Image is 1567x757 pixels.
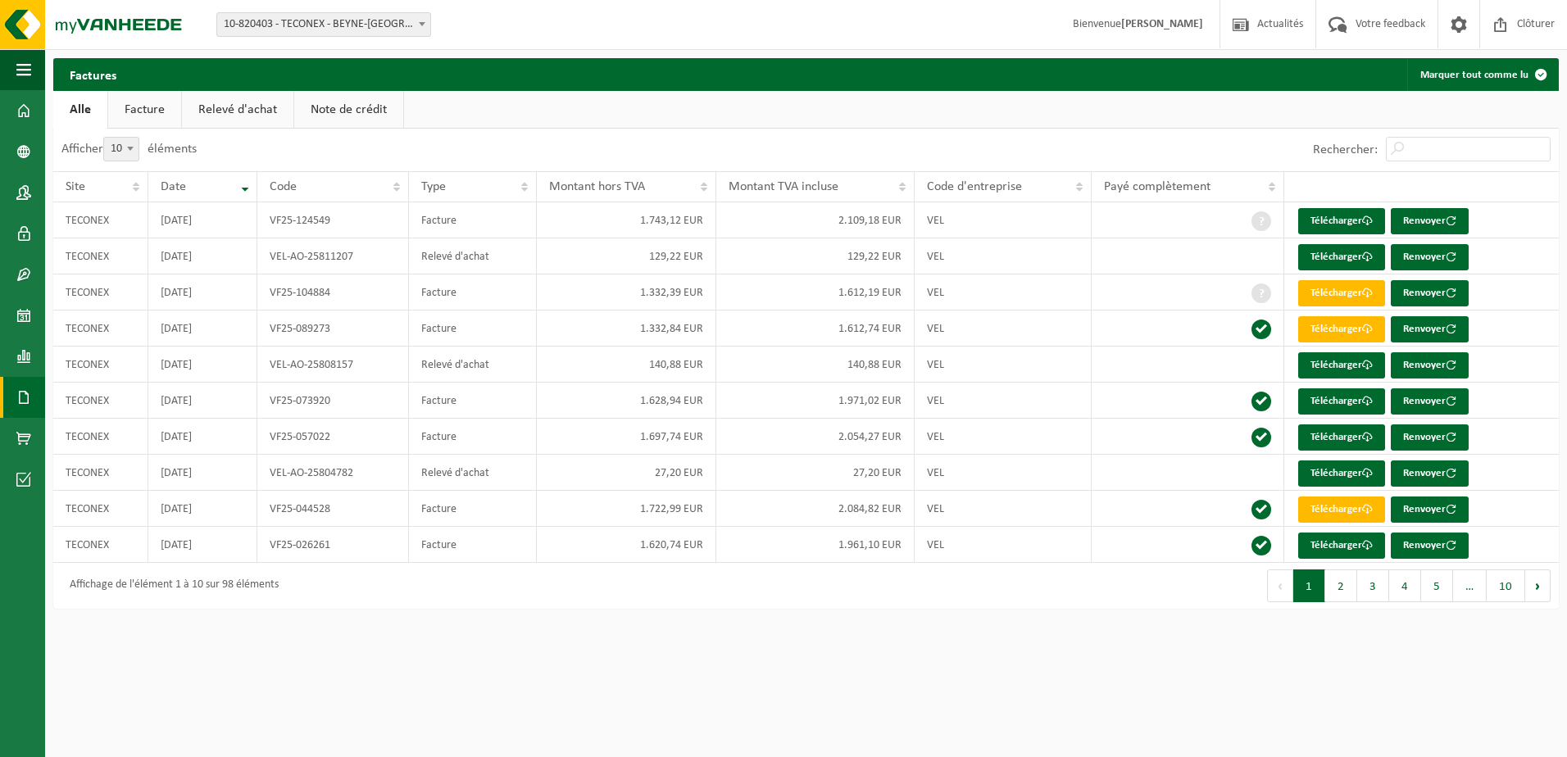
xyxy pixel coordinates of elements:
a: Alle [53,91,107,129]
button: Renvoyer [1391,496,1469,523]
a: Note de crédit [294,91,403,129]
td: 1.961,10 EUR [716,527,915,563]
a: Télécharger [1298,316,1385,342]
td: [DATE] [148,347,257,383]
td: VEL [915,347,1092,383]
td: VEL [915,491,1092,527]
a: Télécharger [1298,352,1385,378]
td: Relevé d'achat [409,347,537,383]
td: VF25-124549 [257,202,409,238]
button: Renvoyer [1391,424,1469,451]
td: Relevé d'achat [409,455,537,491]
button: 4 [1389,569,1421,602]
td: [DATE] [148,419,257,455]
td: 27,20 EUR [537,455,716,491]
td: TECONEX [53,491,148,527]
span: Date [161,180,186,193]
button: Renvoyer [1391,280,1469,306]
td: TECONEX [53,419,148,455]
td: TECONEX [53,527,148,563]
td: VEL-AO-25804782 [257,455,409,491]
td: Facture [409,311,537,347]
td: TECONEX [53,455,148,491]
a: Télécharger [1298,460,1385,487]
td: VF25-026261 [257,527,409,563]
td: TECONEX [53,383,148,419]
td: [DATE] [148,311,257,347]
td: 1.612,19 EUR [716,274,915,311]
a: Télécharger [1298,533,1385,559]
label: Afficher éléments [61,143,197,156]
td: TECONEX [53,274,148,311]
span: Code d'entreprise [927,180,1022,193]
td: VEL [915,383,1092,419]
td: Facture [409,274,537,311]
label: Rechercher: [1313,143,1378,156]
td: VF25-104884 [257,274,409,311]
td: 1.620,74 EUR [537,527,716,563]
button: Renvoyer [1391,352,1469,378]
td: VEL [915,311,1092,347]
span: Montant hors TVA [549,180,645,193]
td: VEL [915,274,1092,311]
td: [DATE] [148,383,257,419]
button: Marquer tout comme lu [1407,58,1557,91]
td: [DATE] [148,491,257,527]
span: … [1453,569,1487,602]
span: 10 [103,137,139,161]
td: 1.332,39 EUR [537,274,716,311]
td: 1.743,12 EUR [537,202,716,238]
td: [DATE] [148,455,257,491]
td: 129,22 EUR [537,238,716,274]
td: TECONEX [53,238,148,274]
button: 2 [1325,569,1357,602]
td: VEL-AO-25811207 [257,238,409,274]
button: Renvoyer [1391,316,1469,342]
button: 10 [1487,569,1525,602]
button: Renvoyer [1391,208,1469,234]
button: 1 [1293,569,1325,602]
td: 1.628,94 EUR [537,383,716,419]
td: TECONEX [53,347,148,383]
td: 1.332,84 EUR [537,311,716,347]
span: 10 [104,138,139,161]
button: Next [1525,569,1551,602]
button: Renvoyer [1391,533,1469,559]
td: [DATE] [148,202,257,238]
iframe: chat widget [8,721,274,757]
td: 129,22 EUR [716,238,915,274]
a: Télécharger [1298,424,1385,451]
span: Code [270,180,297,193]
span: Payé complètement [1104,180,1210,193]
td: 140,88 EUR [716,347,915,383]
td: 27,20 EUR [716,455,915,491]
a: Télécharger [1298,208,1385,234]
td: 1.971,02 EUR [716,383,915,419]
button: Renvoyer [1391,388,1469,415]
td: 2.109,18 EUR [716,202,915,238]
span: 10-820403 - TECONEX - BEYNE-HEUSAY [216,12,431,37]
td: 1.612,74 EUR [716,311,915,347]
td: VEL [915,238,1092,274]
td: TECONEX [53,202,148,238]
td: 1.722,99 EUR [537,491,716,527]
td: Facture [409,202,537,238]
a: Télécharger [1298,496,1385,523]
td: Facture [409,527,537,563]
td: VF25-089273 [257,311,409,347]
button: Previous [1267,569,1293,602]
td: VEL-AO-25808157 [257,347,409,383]
td: 2.084,82 EUR [716,491,915,527]
td: TECONEX [53,311,148,347]
h2: Factures [53,58,133,90]
span: 10-820403 - TECONEX - BEYNE-HEUSAY [217,13,430,36]
a: Télécharger [1298,280,1385,306]
td: VF25-044528 [257,491,409,527]
td: VEL [915,419,1092,455]
button: 5 [1421,569,1453,602]
a: Facture [108,91,181,129]
a: Télécharger [1298,244,1385,270]
td: Facture [409,419,537,455]
button: 3 [1357,569,1389,602]
a: Relevé d'achat [182,91,293,129]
